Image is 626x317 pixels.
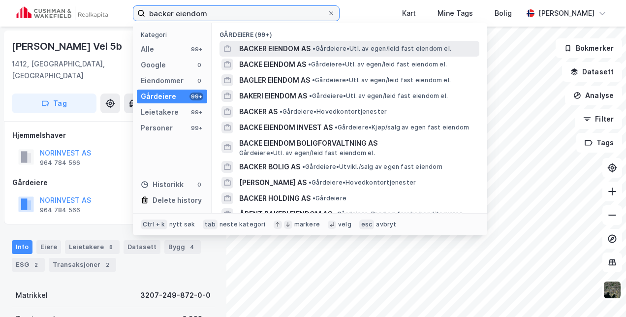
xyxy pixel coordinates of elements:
div: 964 784 566 [40,206,80,214]
span: • [280,108,282,115]
span: BACKE EIENDOM INVEST AS [239,122,333,133]
button: Bokmerker [556,38,622,58]
div: markere [294,221,320,228]
div: avbryt [376,221,396,228]
div: 0 [195,77,203,85]
span: BAGLER EIENDOM AS [239,74,310,86]
div: Gårdeiere [141,91,176,102]
span: Gårdeiere • Kjøp/salg av egen fast eiendom [335,124,469,131]
div: [PERSON_NAME] [538,7,595,19]
button: Tags [576,133,622,153]
button: Tag [12,94,96,113]
div: 0 [195,181,203,189]
div: Alle [141,43,154,55]
div: Hjemmelshaver [12,129,214,141]
span: BACKER EIENDOM AS [239,43,311,55]
div: 1412, [GEOGRAPHIC_DATA], [GEOGRAPHIC_DATA] [12,58,151,82]
span: Gårdeiere • Utl. av egen/leid fast eiendom el. [313,45,451,53]
span: Gårdeiere • Brød og ferske konditorvarer [334,210,462,218]
div: tab [203,220,218,229]
div: Bygg [164,240,201,254]
div: Ctrl + k [141,220,167,229]
span: • [313,45,315,52]
span: • [309,179,312,186]
button: Datasett [562,62,622,82]
span: BACKER AS [239,106,278,118]
div: Kart [402,7,416,19]
div: nytt søk [169,221,195,228]
div: 964 784 566 [40,159,80,167]
div: 2 [102,260,112,270]
span: Gårdeiere • Utl. av egen/leid fast eiendom el. [312,76,451,84]
input: Søk på adresse, matrikkel, gårdeiere, leietakere eller personer [145,6,327,21]
div: Mine Tags [438,7,473,19]
span: ÅPENT BAKERI EIENDOM AS [239,208,332,220]
div: [PERSON_NAME] Vei 5b [12,38,124,54]
div: 8 [106,242,116,252]
span: • [335,124,338,131]
div: neste kategori [219,221,266,228]
div: Leietakere [141,106,179,118]
span: • [312,76,315,84]
div: Eiere [36,240,61,254]
div: Transaksjoner [49,258,116,272]
div: Leietakere [65,240,120,254]
div: esc [359,220,375,229]
div: Kategori [141,31,207,38]
div: Gårdeiere (99+) [212,23,487,41]
div: Delete history [153,194,202,206]
span: [PERSON_NAME] AS [239,177,307,189]
span: Gårdeiere • Utvikl./salg av egen fast eiendom [302,163,442,171]
span: BACKE EIENDOM BOLIGFORVALTNING AS [239,137,475,149]
span: Gårdeiere [313,194,346,202]
div: Datasett [124,240,160,254]
span: • [309,92,312,99]
div: Personer [141,122,173,134]
span: BACKER BOLIG AS [239,161,300,173]
span: Gårdeiere • Hovedkontortjenester [280,108,387,116]
iframe: Chat Widget [577,270,626,317]
div: 3207-249-872-0-0 [140,289,211,301]
span: Gårdeiere • Utl. av egen/leid fast eiendom el. [309,92,448,100]
div: 99+ [189,45,203,53]
div: Gårdeiere [12,177,214,189]
div: 4 [187,242,197,252]
span: Gårdeiere • Hovedkontortjenester [309,179,416,187]
span: Gårdeiere • Utl. av egen/leid fast eiendom el. [239,149,375,157]
button: Filter [575,109,622,129]
div: Bolig [495,7,512,19]
button: Analyse [565,86,622,105]
span: BAKERI EIENDOM AS [239,90,307,102]
div: 2 [31,260,41,270]
span: Gårdeiere • Utl. av egen/leid fast eiendom el. [308,61,447,68]
span: BACKER HOLDING AS [239,192,311,204]
div: Info [12,240,32,254]
div: ESG [12,258,45,272]
div: Google [141,59,166,71]
div: 99+ [189,93,203,100]
div: 0 [195,61,203,69]
div: 99+ [189,124,203,132]
div: Eiendommer [141,75,184,87]
div: Historikk [141,179,184,190]
span: • [308,61,311,68]
span: • [334,210,337,218]
div: velg [338,221,351,228]
img: cushman-wakefield-realkapital-logo.202ea83816669bd177139c58696a8fa1.svg [16,6,109,20]
span: BACKE EIENDOM AS [239,59,306,70]
div: 99+ [189,108,203,116]
div: Matrikkel [16,289,48,301]
span: • [302,163,305,170]
span: • [313,194,315,202]
div: Kontrollprogram for chat [577,270,626,317]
